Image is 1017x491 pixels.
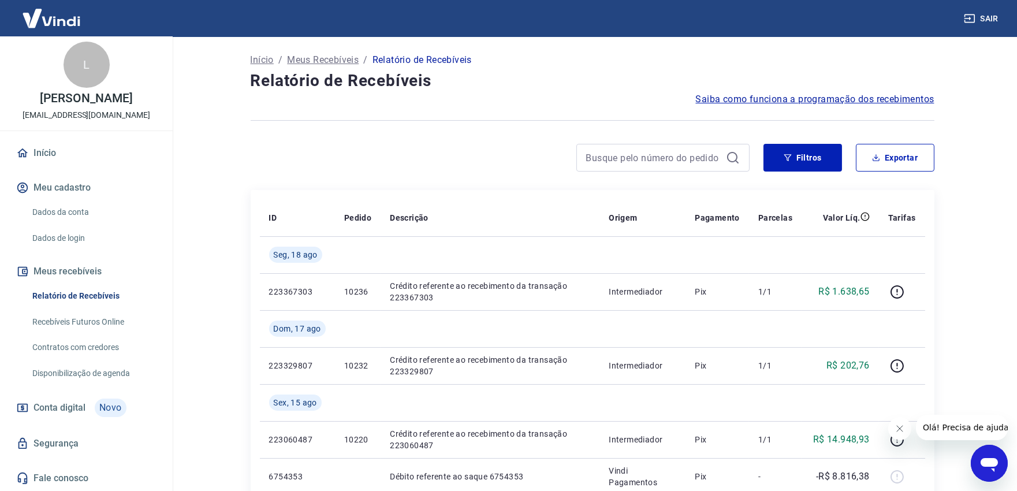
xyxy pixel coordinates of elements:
[695,360,740,371] p: Pix
[888,212,916,224] p: Tarifas
[758,434,792,445] p: 1/1
[695,286,740,297] p: Pix
[28,362,159,385] a: Disponibilização de agenda
[28,284,159,308] a: Relatório de Recebíveis
[758,212,792,224] p: Parcelas
[344,212,371,224] p: Pedido
[7,8,97,17] span: Olá! Precisa de ajuda?
[274,397,317,408] span: Sex, 15 ago
[14,259,159,284] button: Meus recebíveis
[28,310,159,334] a: Recebíveis Futuros Online
[363,53,367,67] p: /
[916,415,1008,440] iframe: Mensagem da empresa
[278,53,282,67] p: /
[609,360,676,371] p: Intermediador
[28,226,159,250] a: Dados de login
[28,200,159,224] a: Dados da conta
[609,434,676,445] p: Intermediador
[64,42,110,88] div: L
[695,434,740,445] p: Pix
[390,428,590,451] p: Crédito referente ao recebimento da transação 223060487
[344,286,371,297] p: 10236
[40,92,132,105] p: [PERSON_NAME]
[390,212,429,224] p: Descrição
[758,471,792,482] p: -
[14,175,159,200] button: Meu cadastro
[14,1,89,36] img: Vindi
[609,465,676,488] p: Vindi Pagamentos
[269,471,326,482] p: 6754353
[971,445,1008,482] iframe: Botão para abrir a janela de mensagens
[586,149,721,166] input: Busque pelo número do pedido
[816,470,870,483] p: -R$ 8.816,38
[856,144,934,172] button: Exportar
[695,212,740,224] p: Pagamento
[696,92,934,106] a: Saiba como funciona a programação dos recebimentos
[14,394,159,422] a: Conta digitalNovo
[344,360,371,371] p: 10232
[826,359,870,373] p: R$ 202,76
[33,400,85,416] span: Conta digital
[14,140,159,166] a: Início
[23,109,150,121] p: [EMAIL_ADDRESS][DOMAIN_NAME]
[763,144,842,172] button: Filtros
[818,285,869,299] p: R$ 1.638,65
[813,433,870,447] p: R$ 14.948,93
[287,53,359,67] a: Meus Recebíveis
[28,336,159,359] a: Contratos com credores
[344,434,371,445] p: 10220
[269,212,277,224] p: ID
[269,286,326,297] p: 223367303
[609,286,676,297] p: Intermediador
[390,471,590,482] p: Débito referente ao saque 6754353
[14,466,159,491] a: Fale conosco
[888,417,911,440] iframe: Fechar mensagem
[14,431,159,456] a: Segurança
[758,360,792,371] p: 1/1
[390,354,590,377] p: Crédito referente ao recebimento da transação 223329807
[269,360,326,371] p: 223329807
[962,8,1003,29] button: Sair
[274,249,318,261] span: Seg, 18 ago
[274,323,321,334] span: Dom, 17 ago
[372,53,472,67] p: Relatório de Recebíveis
[609,212,637,224] p: Origem
[269,434,326,445] p: 223060487
[823,212,860,224] p: Valor Líq.
[251,69,934,92] h4: Relatório de Recebíveis
[695,471,740,482] p: Pix
[95,399,126,417] span: Novo
[758,286,792,297] p: 1/1
[390,280,590,303] p: Crédito referente ao recebimento da transação 223367303
[251,53,274,67] a: Início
